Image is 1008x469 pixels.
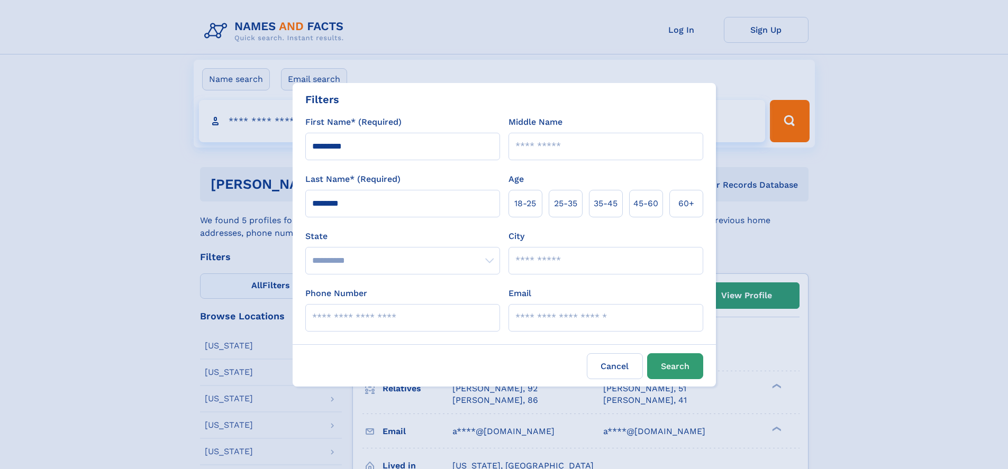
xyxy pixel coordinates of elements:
[587,353,643,379] label: Cancel
[514,197,536,210] span: 18‑25
[554,197,577,210] span: 25‑35
[678,197,694,210] span: 60+
[508,173,524,186] label: Age
[647,353,703,379] button: Search
[305,287,367,300] label: Phone Number
[305,116,402,128] label: First Name* (Required)
[508,116,562,128] label: Middle Name
[305,173,401,186] label: Last Name* (Required)
[305,91,339,107] div: Filters
[508,230,524,243] label: City
[508,287,531,300] label: Email
[633,197,658,210] span: 45‑60
[305,230,500,243] label: State
[594,197,617,210] span: 35‑45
